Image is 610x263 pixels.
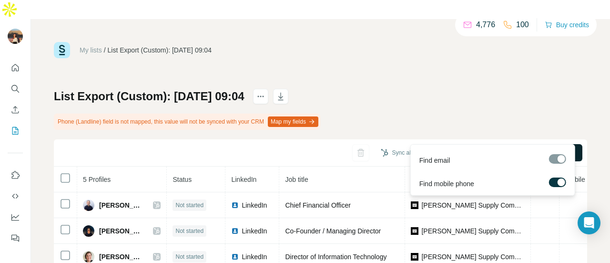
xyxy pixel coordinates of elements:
span: Not started [175,201,203,210]
img: company-logo [411,253,418,261]
span: [PERSON_NAME] Supply Company [421,200,525,210]
span: LinkedIn [242,226,267,236]
button: My lists [8,122,23,139]
span: [PERSON_NAME] Supply Company [421,226,525,236]
img: Avatar [8,29,23,44]
button: actions [253,89,268,104]
li: / [104,45,106,55]
h1: List Export (Custom): [DATE] 09:04 [54,89,244,104]
span: Director of Information Technology [285,253,386,261]
span: Find mobile phone [419,179,474,189]
span: Mobile [565,176,585,183]
button: Quick start [8,59,23,76]
img: company-logo [411,227,418,235]
button: Enrich CSV [8,101,23,118]
span: [PERSON_NAME] [99,226,143,236]
span: [PERSON_NAME] [99,252,143,262]
span: LinkedIn [242,252,267,262]
span: Chief Financial Officer [285,201,350,209]
span: Co-Founder / Managing Director [285,227,381,235]
div: List Export (Custom): [DATE] 09:04 [108,45,212,55]
button: Use Surfe on LinkedIn [8,167,23,184]
span: Job title [285,176,308,183]
div: Phone (Landline) field is not mapped, this value will not be synced with your CRM [54,114,320,130]
img: LinkedIn logo [231,227,239,235]
span: Not started [175,252,203,261]
span: LinkedIn [231,176,256,183]
span: Find email [419,156,450,165]
p: 4,776 [476,19,495,31]
span: [PERSON_NAME] [99,200,143,210]
button: Buy credits [545,18,589,32]
button: Use Surfe API [8,188,23,205]
button: Sync all to HubSpot (5) [374,146,457,160]
span: [PERSON_NAME] Supply Company [421,252,525,262]
img: Avatar [83,225,94,237]
a: My lists [80,46,102,54]
span: Status [173,176,192,183]
img: Surfe Logo [54,42,70,58]
div: Open Intercom Messenger [578,211,600,234]
p: 100 [516,19,529,31]
span: 5 Profiles [83,176,111,183]
img: company-logo [411,201,418,209]
span: Not started [175,227,203,235]
img: Avatar [83,251,94,263]
button: Map my fields [268,116,318,127]
img: LinkedIn logo [231,201,239,209]
span: LinkedIn [242,200,267,210]
button: Dashboard [8,209,23,226]
button: Search [8,80,23,97]
button: Feedback [8,230,23,247]
img: LinkedIn logo [231,253,239,261]
img: Avatar [83,200,94,211]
